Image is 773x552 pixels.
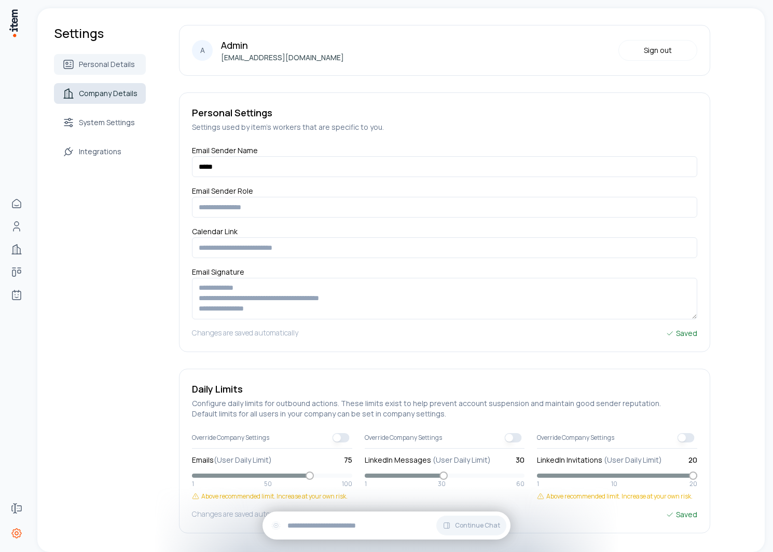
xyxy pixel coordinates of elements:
[192,122,697,132] h5: Settings used by item's workers that are specific to you.
[344,455,352,465] span: 75
[192,267,244,281] label: Email Signature
[516,455,524,465] span: 30
[6,498,27,519] a: Forms
[666,328,697,339] div: Saved
[6,262,27,282] a: Deals
[604,455,662,465] span: (User Daily Limit)
[54,83,146,104] a: Company Details
[8,8,19,38] img: Item Brain Logo
[192,382,697,396] h5: Daily Limits
[192,40,213,61] div: A
[192,328,298,339] h5: Changes are saved automatically
[688,455,697,465] span: 20
[6,239,27,260] a: Companies
[365,455,491,465] label: LinkedIn Messages
[221,52,344,63] p: [EMAIL_ADDRESS][DOMAIN_NAME]
[516,480,524,488] span: 60
[436,516,506,535] button: Continue Chat
[611,480,617,488] span: 10
[79,88,137,99] span: Company Details
[537,434,614,442] span: Override Company Settings
[666,509,697,520] div: Saved
[192,226,238,240] label: Calendar Link
[433,455,491,465] span: (User Daily Limit)
[455,521,500,530] span: Continue Chat
[192,398,697,419] h5: Configure daily limits for outbound actions. These limits exist to help prevent account suspensio...
[192,509,298,520] h5: Changes are saved automatically
[192,186,253,200] label: Email Sender Role
[438,480,446,488] span: 30
[6,216,27,237] a: People
[79,59,135,70] span: Personal Details
[6,523,27,544] a: Settings
[54,25,146,42] h1: Settings
[54,54,146,75] a: Personal Details
[54,141,146,162] a: Integrations
[79,117,135,128] span: System Settings
[537,455,662,465] label: LinkedIn Invitations
[618,40,697,61] button: Sign out
[79,146,121,157] span: Integrations
[192,434,269,442] span: Override Company Settings
[537,480,539,488] span: 1
[221,38,344,52] p: Admin
[214,455,272,465] span: (User Daily Limit)
[192,455,272,465] label: Emails
[365,480,367,488] span: 1
[342,480,352,488] span: 100
[54,112,146,133] a: System Settings
[192,145,258,159] label: Email Sender Name
[546,492,693,501] span: Above recommended limit. Increase at your own risk.
[192,480,194,488] span: 1
[365,434,442,442] span: Override Company Settings
[192,105,697,120] h5: Personal Settings
[689,480,697,488] span: 20
[201,492,348,501] span: Above recommended limit. Increase at your own risk.
[264,480,272,488] span: 50
[6,193,27,214] a: Home
[6,285,27,305] a: Agents
[263,511,510,540] div: Continue Chat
